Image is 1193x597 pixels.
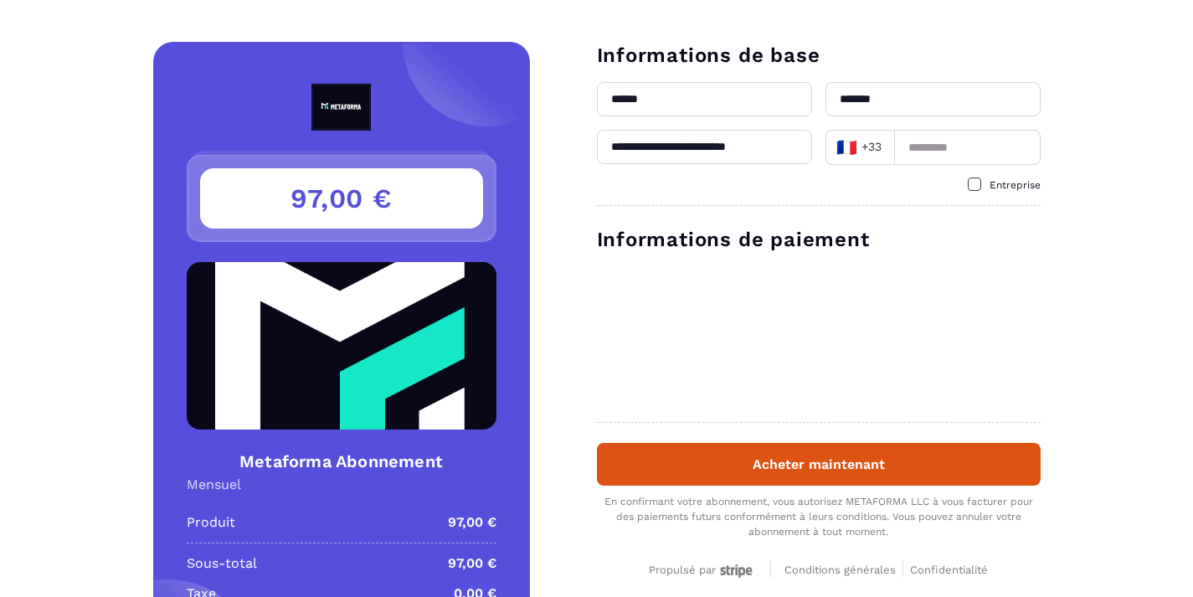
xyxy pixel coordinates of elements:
[910,564,988,576] span: Confidentialité
[597,226,1041,253] h3: Informations de paiement
[448,512,496,533] p: 97,00 €
[187,476,496,492] div: Mensuel
[990,179,1041,191] span: Entreprise
[200,168,483,229] h3: 97,00 €
[649,564,757,578] div: Propulsé par
[597,42,1041,69] h3: Informations de base
[649,561,757,577] a: Propulsé par
[784,564,896,576] span: Conditions générales
[597,494,1041,539] div: En confirmant votre abonnement, vous autorisez METAFORMA LLC à vous facturer pour des paiements f...
[597,443,1041,486] button: Acheter maintenant
[594,263,1044,405] iframe: Cadre de saisie sécurisé pour le paiement
[448,553,496,574] p: 97,00 €
[836,136,882,159] span: +33
[825,130,894,165] div: Search for option
[187,553,257,574] p: Sous-total
[836,136,857,159] span: 🇫🇷
[886,135,888,160] input: Search for option
[187,512,235,533] p: Produit
[910,561,988,577] a: Confidentialité
[187,450,496,473] h4: Metaforma Abonnement
[273,84,410,131] img: logo
[187,262,496,430] img: Product Image
[784,561,903,577] a: Conditions générales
